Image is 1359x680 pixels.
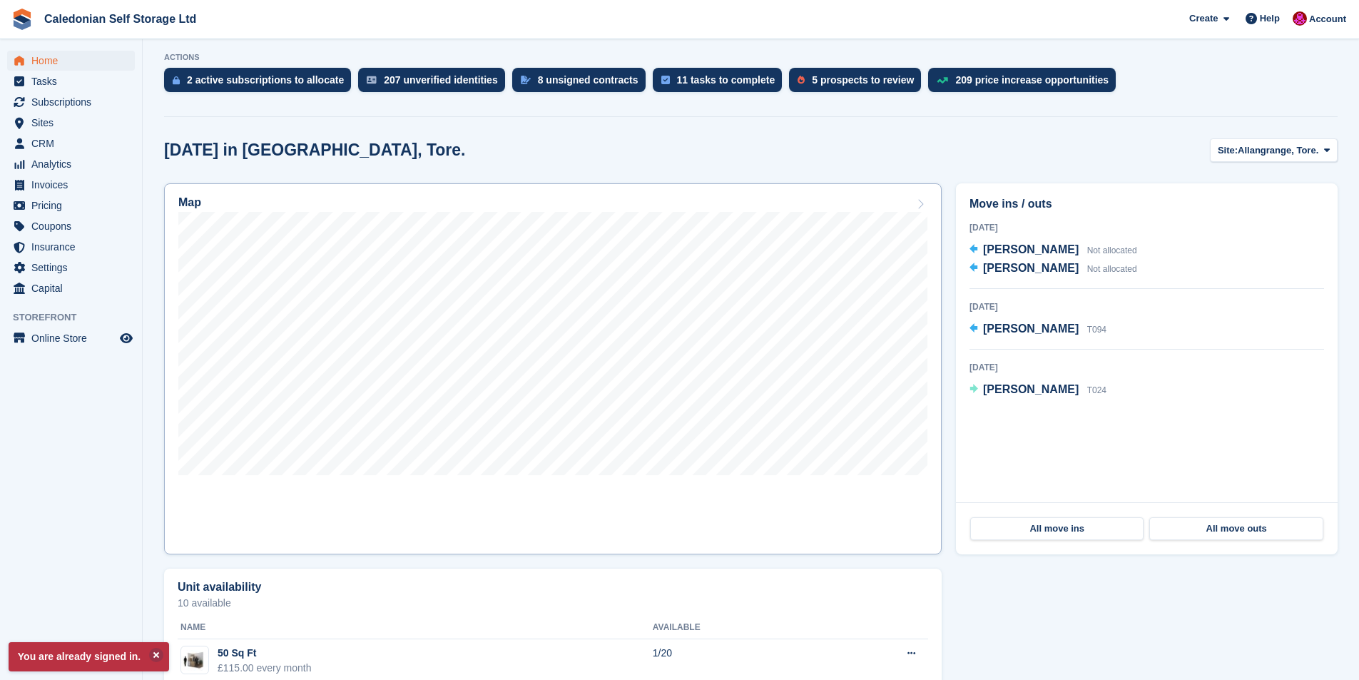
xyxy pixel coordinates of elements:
[31,154,117,174] span: Analytics
[178,598,928,608] p: 10 available
[31,328,117,348] span: Online Store
[7,278,135,298] a: menu
[39,7,202,31] a: Caledonian Self Storage Ltd
[969,381,1106,400] a: [PERSON_NAME] T024
[218,661,312,676] div: £115.00 every month
[812,74,914,86] div: 5 prospects to review
[118,330,135,347] a: Preview store
[969,361,1324,374] div: [DATE]
[928,68,1123,99] a: 209 price increase opportunities
[1238,143,1318,158] span: Allangrange, Tore.
[7,92,135,112] a: menu
[538,74,638,86] div: 8 unsigned contracts
[1309,12,1346,26] span: Account
[31,175,117,195] span: Invoices
[31,216,117,236] span: Coupons
[969,300,1324,313] div: [DATE]
[31,133,117,153] span: CRM
[798,76,805,84] img: prospect-51fa495bee0391a8d652442698ab0144808aea92771e9ea1ae160a38d050c398.svg
[521,76,531,84] img: contract_signature_icon-13c848040528278c33f63329250d36e43548de30e8caae1d1a13099fd9432cc5.svg
[31,258,117,278] span: Settings
[789,68,928,99] a: 5 prospects to review
[653,616,822,639] th: Available
[164,53,1338,62] p: ACTIONS
[1087,385,1106,395] span: T024
[31,92,117,112] span: Subscriptions
[653,68,790,99] a: 11 tasks to complete
[164,183,942,554] a: Map
[7,51,135,71] a: menu
[218,646,312,661] div: 50 Sq Ft
[31,278,117,298] span: Capital
[677,74,775,86] div: 11 tasks to complete
[7,71,135,91] a: menu
[7,258,135,278] a: menu
[31,196,117,215] span: Pricing
[178,616,653,639] th: Name
[969,260,1137,278] a: [PERSON_NAME] Not allocated
[7,196,135,215] a: menu
[983,323,1079,335] span: [PERSON_NAME]
[31,237,117,257] span: Insurance
[969,241,1137,260] a: [PERSON_NAME] Not allocated
[187,74,344,86] div: 2 active subscriptions to allocate
[1087,325,1106,335] span: T094
[181,650,208,671] img: 32-sqft-unit.jpg
[7,154,135,174] a: menu
[31,113,117,133] span: Sites
[7,113,135,133] a: menu
[983,383,1079,395] span: [PERSON_NAME]
[1149,517,1323,540] a: All move outs
[31,71,117,91] span: Tasks
[983,243,1079,255] span: [PERSON_NAME]
[955,74,1109,86] div: 209 price increase opportunities
[1087,264,1137,274] span: Not allocated
[1218,143,1238,158] span: Site:
[164,141,466,160] h2: [DATE] in [GEOGRAPHIC_DATA], Tore.
[7,133,135,153] a: menu
[983,262,1079,274] span: [PERSON_NAME]
[970,517,1144,540] a: All move ins
[512,68,653,99] a: 8 unsigned contracts
[1260,11,1280,26] span: Help
[173,76,180,85] img: active_subscription_to_allocate_icon-d502201f5373d7db506a760aba3b589e785aa758c864c3986d89f69b8ff3...
[31,51,117,71] span: Home
[969,320,1106,339] a: [PERSON_NAME] T094
[1293,11,1307,26] img: Donald Mathieson
[178,196,201,209] h2: Map
[661,76,670,84] img: task-75834270c22a3079a89374b754ae025e5fb1db73e45f91037f5363f120a921f8.svg
[367,76,377,84] img: verify_identity-adf6edd0f0f0b5bbfe63781bf79b02c33cf7c696d77639b501bdc392416b5a36.svg
[384,74,498,86] div: 207 unverified identities
[9,642,169,671] p: You are already signed in.
[1210,138,1338,162] button: Site: Allangrange, Tore.
[7,216,135,236] a: menu
[937,77,948,83] img: price_increase_opportunities-93ffe204e8149a01c8c9dc8f82e8f89637d9d84a8eef4429ea346261dce0b2c0.svg
[969,221,1324,234] div: [DATE]
[7,328,135,348] a: menu
[1087,245,1137,255] span: Not allocated
[11,9,33,30] img: stora-icon-8386f47178a22dfd0bd8f6a31ec36ba5ce8667c1dd55bd0f319d3a0aa187defe.svg
[358,68,512,99] a: 207 unverified identities
[7,175,135,195] a: menu
[13,310,142,325] span: Storefront
[1189,11,1218,26] span: Create
[7,237,135,257] a: menu
[164,68,358,99] a: 2 active subscriptions to allocate
[178,581,261,594] h2: Unit availability
[969,196,1324,213] h2: Move ins / outs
